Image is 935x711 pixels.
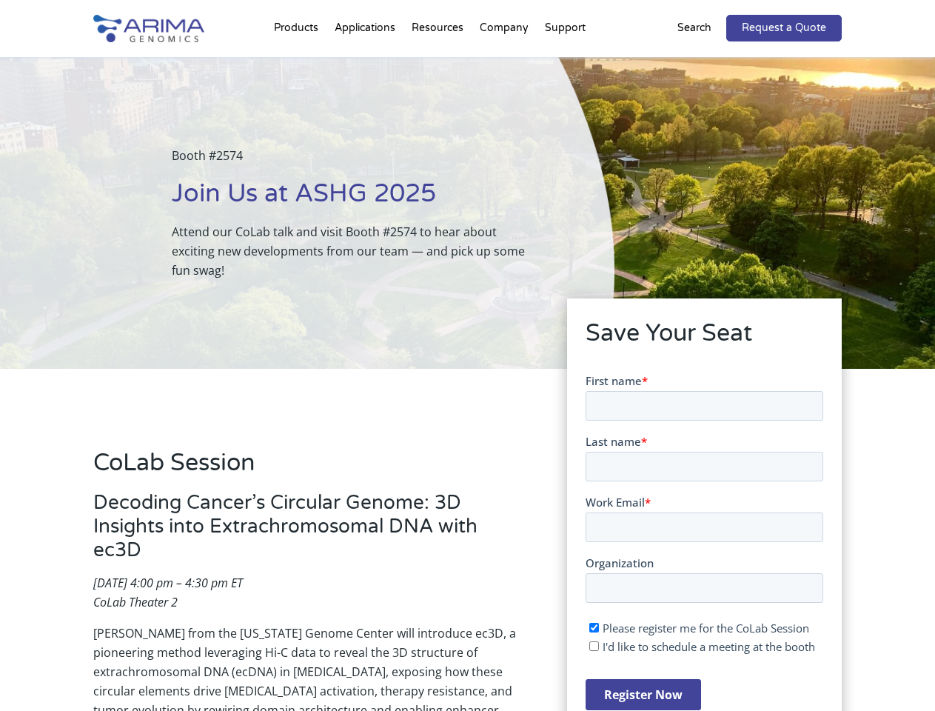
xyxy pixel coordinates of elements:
p: Booth #2574 [172,146,540,177]
em: [DATE] 4:00 pm – 4:30 pm ET [93,575,243,591]
a: Request a Quote [726,15,842,41]
em: CoLab Theater 2 [93,594,178,610]
h3: Decoding Cancer’s Circular Genome: 3D Insights into Extrachromosomal DNA with ec3D [93,491,526,573]
img: Arima-Genomics-logo [93,15,204,42]
h2: Save Your Seat [586,317,823,361]
h2: CoLab Session [93,447,526,491]
p: Search [677,19,711,38]
p: Attend our CoLab talk and visit Booth #2574 to hear about exciting new developments from our team... [172,222,540,280]
h1: Join Us at ASHG 2025 [172,177,540,222]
